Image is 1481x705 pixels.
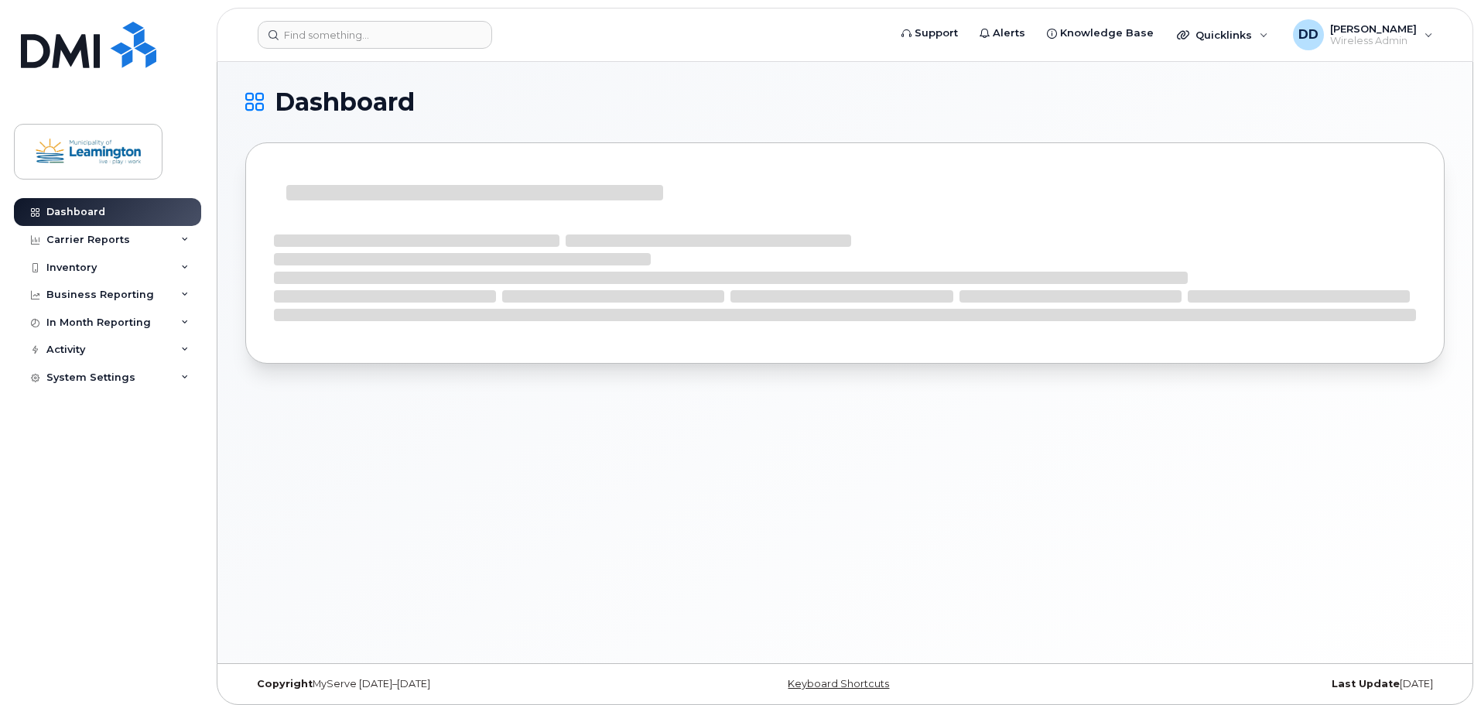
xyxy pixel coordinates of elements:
span: Dashboard [275,91,415,114]
strong: Copyright [257,678,313,690]
div: [DATE] [1045,678,1445,690]
a: Keyboard Shortcuts [788,678,889,690]
div: MyServe [DATE]–[DATE] [245,678,645,690]
strong: Last Update [1332,678,1400,690]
